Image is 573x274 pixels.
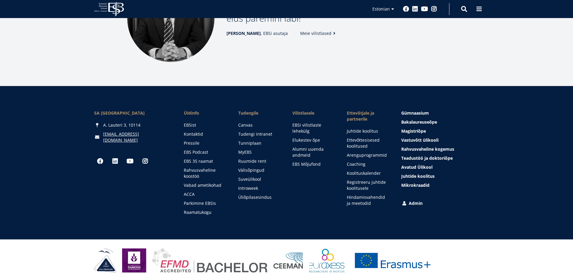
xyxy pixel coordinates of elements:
span: Bakalaureuseõpe [401,119,437,125]
a: Magistriõpe [401,128,479,134]
span: , EBSi asutaja [226,30,288,36]
a: Välisõpingud [238,167,281,173]
span: Vastuvõtt ülikooli [401,137,439,143]
a: Üliõpilasesindus [238,194,281,200]
a: Gümnaasium [401,110,479,116]
img: Ceeman [273,252,303,269]
a: Koolituskalender [347,170,389,176]
a: Raamatukogu [184,209,226,215]
span: Gümnaasium [401,110,429,116]
a: Ruumide rent [238,158,281,164]
a: Ettevõttesisesed koolitused [347,137,389,149]
img: EURAXESS [309,248,345,272]
a: Canvas [238,122,281,128]
a: EBSi vilistlaste lehekülg [292,122,335,134]
a: Rahvusvaheline kogemus [401,146,479,152]
a: Introweek [238,185,281,191]
span: Mikrokraadid [401,182,430,188]
img: EFMD [152,248,267,272]
a: Vabad ametikohad [184,182,226,188]
a: Rahvusvaheline koostöö [184,167,226,179]
a: EBS Mõjufond [292,161,335,167]
span: Vilistlasele [292,110,335,116]
a: Suveülikool [238,176,281,182]
a: Registreeru juhtide koolitusele [347,179,389,191]
a: Alumni uuenda andmeid [292,146,335,158]
a: Pressile [184,140,226,146]
strong: [PERSON_NAME] [226,30,261,36]
a: Facebook [94,155,106,167]
a: Linkedin [412,6,418,12]
a: Facebook [403,6,409,12]
span: Üldinfo [184,110,226,116]
a: Mikrokraadid [401,182,479,188]
a: Linkedin [109,155,121,167]
span: Avatud Ülikool [401,164,433,170]
a: Teadustöö ja doktoriõpe [401,155,479,161]
a: Instagram [431,6,437,12]
div: SA [GEOGRAPHIC_DATA] [94,110,172,116]
a: Tudengile [238,110,281,116]
img: Erasmus+ [350,248,435,272]
a: Youtube [421,6,428,12]
a: Kontaktid [184,131,226,137]
a: EBS 35 raamat [184,158,226,164]
a: [EMAIL_ADDRESS][DOMAIN_NAME] [103,131,172,143]
a: Youtube [124,155,136,167]
a: Parkimine EBSis [184,200,226,206]
a: Tudengi intranet [238,131,281,137]
a: Avatud Ülikool [401,164,479,170]
a: Coaching [347,161,389,167]
a: Hindamisvahendid ja meetodid [347,194,389,206]
span: Magistriõpe [401,128,426,134]
a: Juhtide koolitus [347,128,389,134]
a: Instagram [139,155,151,167]
div: A. Lauteri 3, 10114 [94,122,172,128]
a: Vastuvõtt ülikooli [401,137,479,143]
a: Arenguprogrammid [347,152,389,158]
a: ACCA [184,191,226,197]
a: Erasmus + [350,248,435,272]
span: Juhtide koolitus [401,173,435,179]
a: Admin [401,200,479,206]
a: EBS Podcast [184,149,226,155]
a: MyEBS [238,149,281,155]
a: Juhtide koolitus [401,173,479,179]
span: Teadustöö ja doktoriõpe [401,155,453,161]
img: Eduniversal [122,248,146,272]
a: Tunniplaan [238,140,281,146]
span: Rahvusvaheline kogemus [401,146,454,152]
img: HAKA [94,248,116,272]
a: Bakalaureuseõpe [401,119,479,125]
a: Meie vilistlased [300,30,337,36]
a: EBSist [184,122,226,128]
span: Ettevõtjale ja partnerile [347,110,389,122]
a: Elukestev õpe [292,137,335,143]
